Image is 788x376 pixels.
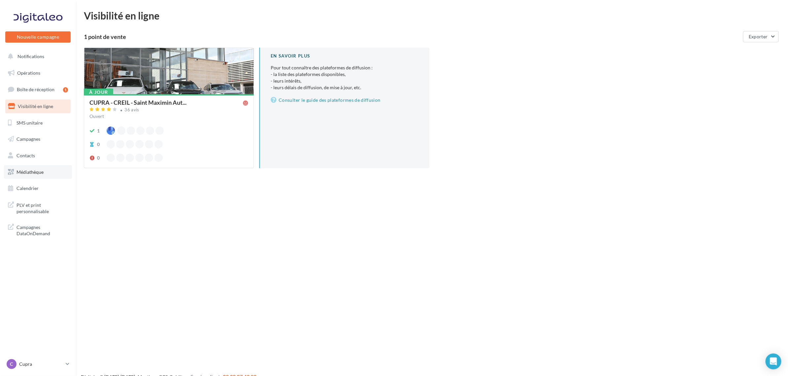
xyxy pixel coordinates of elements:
span: Campagnes [17,136,40,142]
span: Campagnes DataOnDemand [17,223,68,237]
div: 0 [97,155,100,161]
a: Campagnes DataOnDemand [4,220,72,240]
button: Nouvelle campagne [5,31,71,43]
span: Visibilité en ligne [18,103,53,109]
button: Exporter [743,31,779,42]
a: PLV et print personnalisable [4,198,72,217]
span: Calendrier [17,185,39,191]
span: PLV et print personnalisable [17,201,68,215]
a: Boîte de réception1 [4,82,72,96]
span: SMS unitaire [17,120,43,125]
li: - la liste des plateformes disponibles, [271,71,419,78]
span: Exporter [749,34,768,39]
a: Calendrier [4,181,72,195]
div: En savoir plus [271,53,419,59]
span: Boîte de réception [17,87,54,92]
div: 0 [97,141,100,148]
a: Consulter le guide des plateformes de diffusion [271,96,419,104]
div: Open Intercom Messenger [766,354,781,369]
div: Visibilité en ligne [84,11,780,20]
div: 36 avis [125,108,139,112]
a: Opérations [4,66,72,80]
div: À jour [84,89,113,96]
p: Cupra [19,361,63,367]
button: Notifications [4,50,69,63]
span: Opérations [17,70,40,76]
span: Contacts [17,153,35,158]
span: Médiathèque [17,169,44,175]
li: - leurs intérêts, [271,78,419,84]
li: - leurs délais de diffusion, de mise à jour, etc. [271,84,419,91]
a: Médiathèque [4,165,72,179]
a: Contacts [4,149,72,163]
span: CUPRA - CREIL - Saint Maximin Aut... [89,99,187,105]
span: Notifications [17,54,44,59]
div: 1 [63,87,68,93]
div: 1 point de vente [84,34,740,40]
a: Campagnes [4,132,72,146]
span: C [10,361,13,367]
p: Pour tout connaître des plateformes de diffusion : [271,64,419,91]
div: 1 [97,128,100,134]
a: C Cupra [5,358,71,370]
a: 36 avis [89,106,248,114]
a: Visibilité en ligne [4,99,72,113]
a: SMS unitaire [4,116,72,130]
span: Ouvert [89,113,104,119]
